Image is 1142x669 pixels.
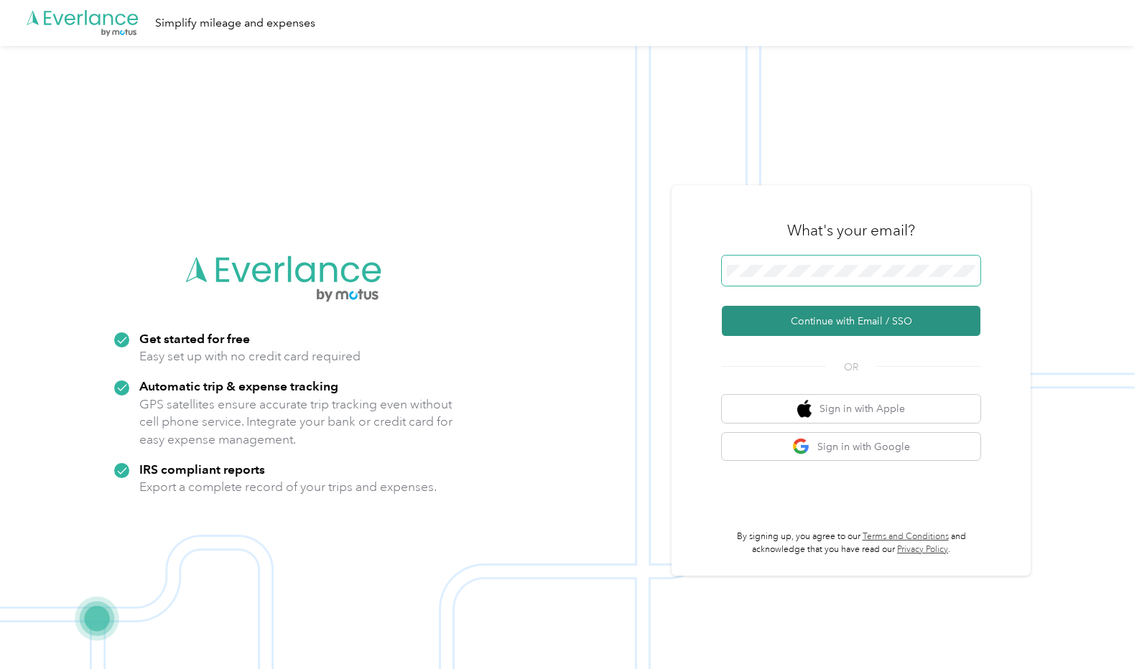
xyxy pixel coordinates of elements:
span: OR [826,360,876,375]
h3: What's your email? [787,220,915,240]
strong: IRS compliant reports [139,462,265,477]
p: GPS satellites ensure accurate trip tracking even without cell phone service. Integrate your bank... [139,396,453,449]
strong: Get started for free [139,331,250,346]
a: Privacy Policy [897,544,948,555]
img: google logo [792,438,810,456]
button: Continue with Email / SSO [722,306,980,336]
button: apple logoSign in with Apple [722,395,980,423]
strong: Automatic trip & expense tracking [139,378,338,393]
div: Simplify mileage and expenses [155,14,315,32]
img: apple logo [797,400,812,418]
p: By signing up, you agree to our and acknowledge that you have read our . [722,530,980,556]
p: Export a complete record of your trips and expenses. [139,478,437,496]
button: google logoSign in with Google [722,433,980,461]
a: Terms and Conditions [863,531,949,542]
p: Easy set up with no credit card required [139,347,361,365]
